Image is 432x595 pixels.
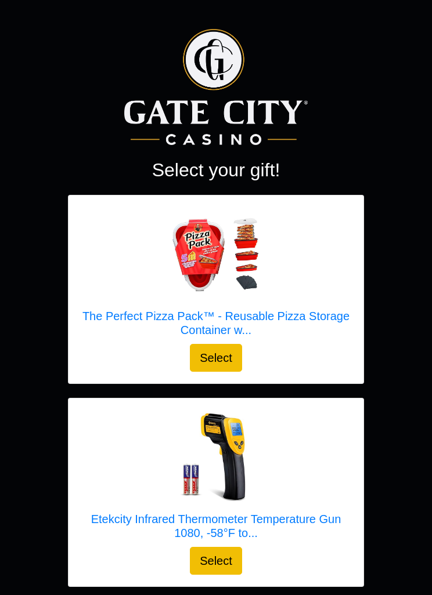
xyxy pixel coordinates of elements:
[170,410,262,503] img: Etekcity Infrared Thermometer Temperature Gun 1080, -58°F to 1130°F for Meat Food Pizza Oven Grid...
[80,512,352,540] h5: Etekcity Infrared Thermometer Temperature Gun 1080, -58°F to...
[80,410,352,547] a: Etekcity Infrared Thermometer Temperature Gun 1080, -58°F to 1130°F for Meat Food Pizza Oven Grid...
[170,213,262,295] img: The Perfect Pizza Pack™ - Reusable Pizza Storage Container with 5 Microwavable Serving Trays - BP...
[124,29,308,145] img: Logo
[190,344,242,372] button: Select
[80,309,352,337] h5: The Perfect Pizza Pack™ - Reusable Pizza Storage Container w...
[80,207,352,344] a: The Perfect Pizza Pack™ - Reusable Pizza Storage Container with 5 Microwavable Serving Trays - BP...
[68,159,364,181] h2: Select your gift!
[190,547,242,575] button: Select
